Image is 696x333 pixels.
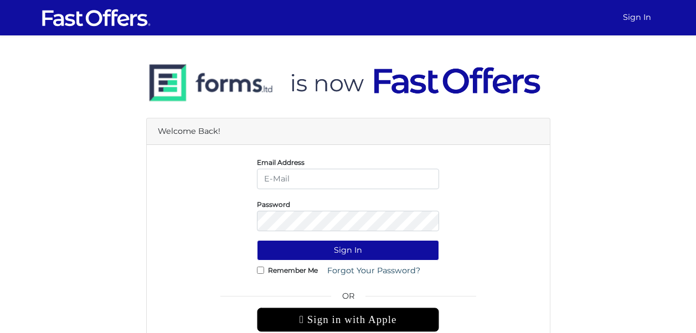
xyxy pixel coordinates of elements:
[257,290,439,308] span: OR
[618,7,656,28] a: Sign In
[268,269,318,272] label: Remember Me
[257,240,439,261] button: Sign In
[257,161,305,164] label: Email Address
[320,261,427,281] a: Forgot Your Password?
[257,169,439,189] input: E-Mail
[257,203,290,206] label: Password
[147,118,550,145] div: Welcome Back!
[257,308,439,332] div: Sign in with Apple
